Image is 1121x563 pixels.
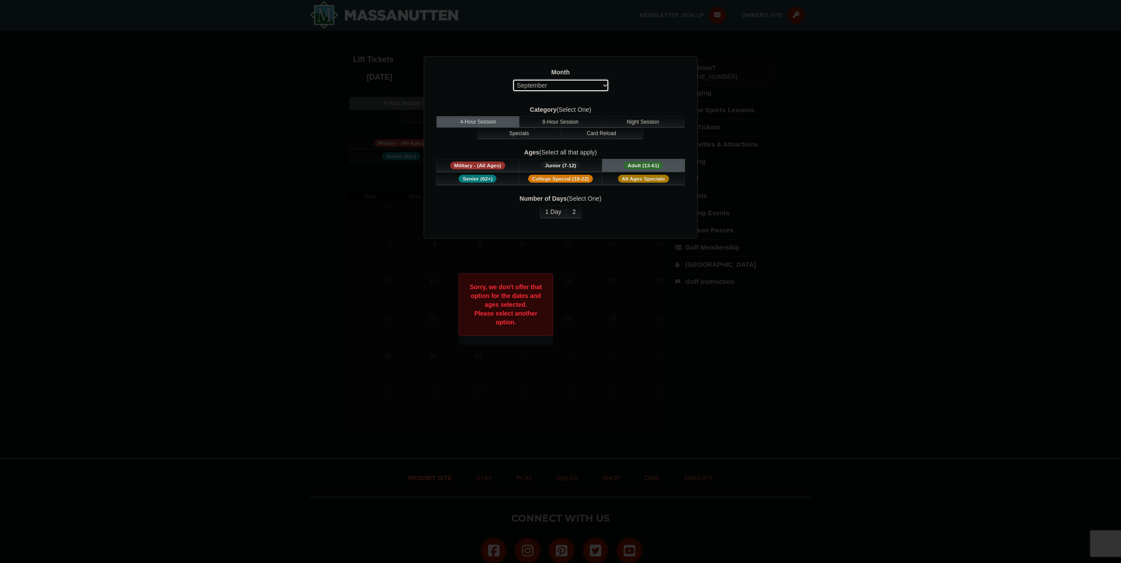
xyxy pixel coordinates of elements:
span: Junior (7-12) [541,162,580,169]
span: Adult (13-61) [624,162,663,169]
span: All Ages Specials [618,175,669,183]
button: College Special (18-22) [519,172,602,185]
strong: Sorry, we don't offer that option for the dates and ages selected. Please select another option. [470,283,542,326]
span: College Special (18-22) [528,175,593,183]
span: Military - (All Ages) [450,162,505,169]
button: 2 [566,205,581,218]
button: 4-Hour Session [437,116,519,128]
label: (Select One) [435,105,686,114]
button: Adult (13-61) [602,159,685,172]
strong: Number of Days [520,195,567,202]
strong: Ages [524,149,539,156]
button: Card Reload [560,128,643,139]
button: Junior (7-12) [519,159,602,172]
span: Senior (62+) [459,175,496,183]
button: Specials [477,128,560,139]
label: (Select all that apply) [435,148,686,157]
button: 1 Day [540,205,567,218]
button: Night Session [602,116,684,128]
strong: Month [551,69,570,76]
strong: Category [530,106,557,113]
button: All Ages Specials [602,172,685,185]
label: (Select One) [435,194,686,203]
button: Military - (All Ages) [436,159,519,172]
button: Senior (62+) [436,172,519,185]
button: 8-Hour Session [519,116,602,128]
